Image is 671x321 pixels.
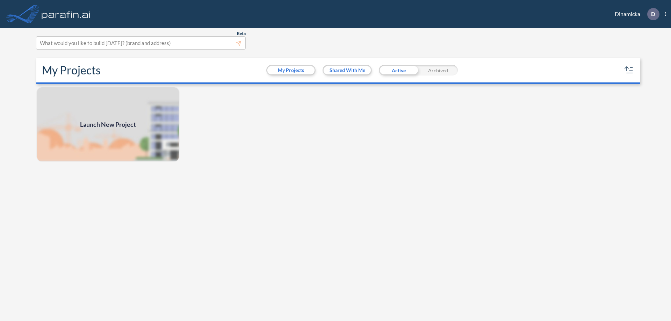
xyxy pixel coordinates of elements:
[604,8,666,20] div: Dinamicka
[651,11,655,17] p: D
[80,120,136,129] span: Launch New Project
[36,87,180,162] a: Launch New Project
[36,87,180,162] img: add
[623,65,635,76] button: sort
[42,64,101,77] h2: My Projects
[267,66,315,74] button: My Projects
[418,65,458,75] div: Archived
[237,31,246,36] span: Beta
[40,7,92,21] img: logo
[324,66,371,74] button: Shared With Me
[379,65,418,75] div: Active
